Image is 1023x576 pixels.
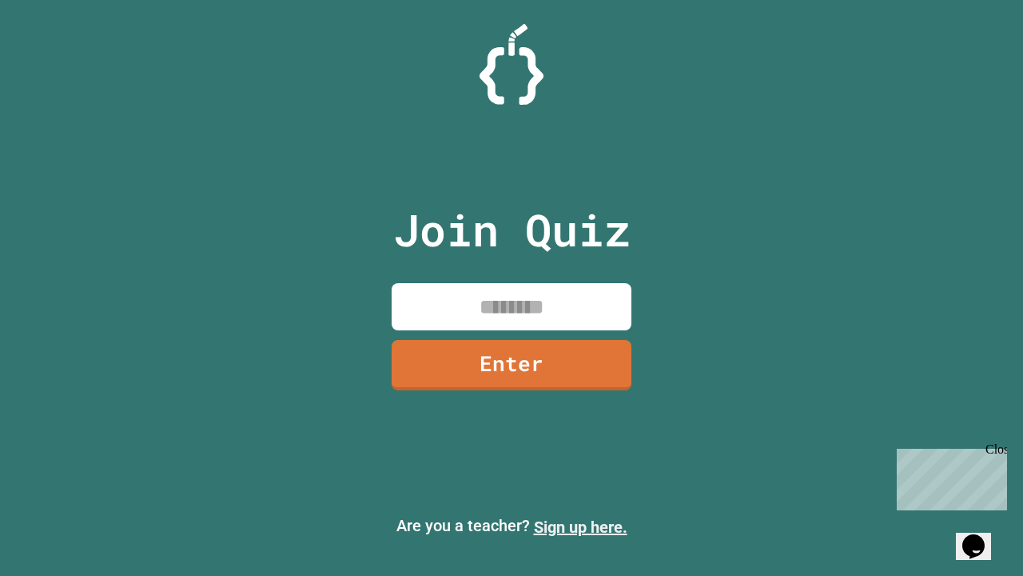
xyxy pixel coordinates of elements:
img: Logo.svg [480,24,543,105]
p: Are you a teacher? [13,514,1010,539]
div: Chat with us now!Close [6,6,110,102]
p: Join Quiz [393,197,631,263]
a: Sign up here. [534,518,627,537]
a: Enter [392,340,631,390]
iframe: chat widget [890,442,1007,510]
iframe: chat widget [956,512,1007,560]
